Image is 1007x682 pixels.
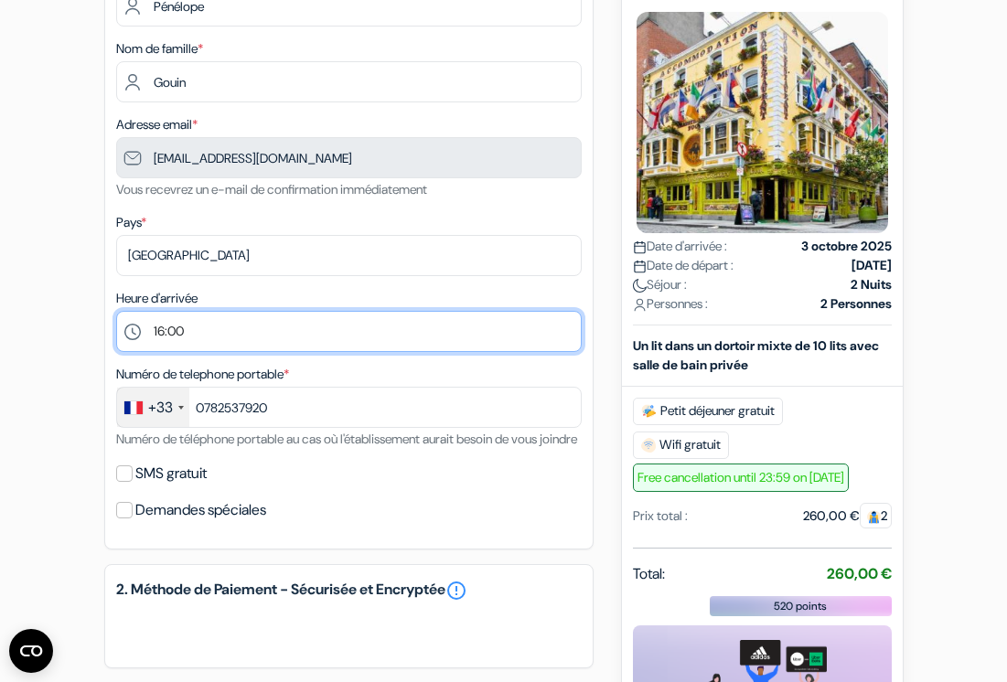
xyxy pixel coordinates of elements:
[116,39,203,59] label: Nom de famille
[633,260,647,273] img: calendar.svg
[801,237,892,256] strong: 3 octobre 2025
[820,294,892,314] strong: 2 Personnes
[633,279,647,293] img: moon.svg
[851,275,892,294] strong: 2 Nuits
[116,431,577,447] small: Numéro de téléphone portable au cas où l'établissement aurait besoin de vous joindre
[633,563,665,585] span: Total:
[867,510,881,524] img: guest.svg
[135,497,266,523] label: Demandes spéciales
[633,506,688,526] div: Prix total :
[633,337,879,373] b: Un lit dans un dortoir mixte de 10 lits avec salle de bain privée
[116,181,427,197] small: Vous recevrez un e-mail de confirmation immédiatement
[116,61,582,102] input: Entrer le nom de famille
[633,275,687,294] span: Séjour :
[827,564,892,583] strong: 260,00 €
[633,398,783,425] span: Petit déjeuner gratuit
[774,598,827,614] span: 520 points
[116,289,198,308] label: Heure d'arrivée
[803,506,892,526] div: 260,00 €
[633,294,708,314] span: Personnes :
[633,432,729,459] span: Wifi gratuit
[641,404,657,419] img: free_breakfast.svg
[641,438,656,453] img: free_wifi.svg
[633,298,647,312] img: user_icon.svg
[633,464,849,492] span: Free cancellation until 23:59 on [DATE]
[116,580,582,602] h5: 2. Méthode de Paiement - Sécurisée et Encryptée
[633,256,734,275] span: Date de départ :
[633,237,727,256] span: Date d'arrivée :
[860,503,892,528] span: 2
[135,461,207,486] label: SMS gratuit
[9,629,53,673] button: Ouvrir le widget CMP
[148,397,173,419] div: +33
[116,365,289,384] label: Numéro de telephone portable
[445,580,467,602] a: error_outline
[116,387,582,428] input: 6 12 34 56 78
[633,240,647,254] img: calendar.svg
[117,388,189,427] div: France: +33
[852,256,892,275] strong: [DATE]
[116,137,582,178] input: Entrer adresse e-mail
[116,115,198,134] label: Adresse email
[116,213,146,232] label: Pays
